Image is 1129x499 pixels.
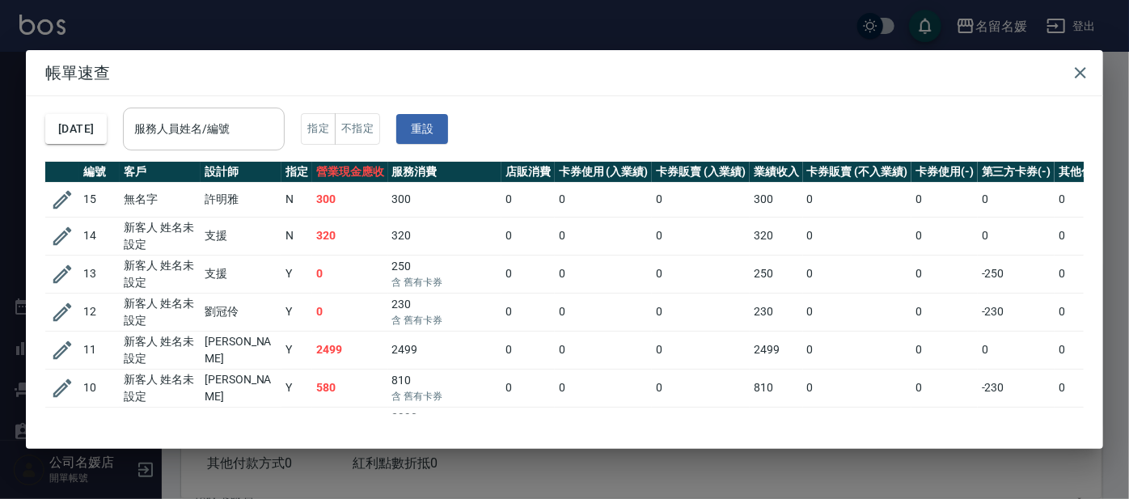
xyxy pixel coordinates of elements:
[79,162,120,183] th: 編號
[26,50,1103,95] h2: 帳單速查
[978,182,1055,217] td: 0
[281,217,312,255] td: N
[120,217,201,255] td: 新客人 姓名未設定
[201,331,281,369] td: [PERSON_NAME]
[79,369,120,407] td: 10
[803,255,911,293] td: 0
[750,293,803,331] td: 230
[120,407,201,442] td: 無名字
[750,182,803,217] td: 300
[79,293,120,331] td: 12
[911,255,978,293] td: 0
[120,293,201,331] td: 新客人 姓名未設定
[312,255,388,293] td: 0
[750,217,803,255] td: 320
[201,293,281,331] td: 劉冠伶
[652,293,750,331] td: 0
[201,369,281,407] td: [PERSON_NAME]
[911,331,978,369] td: 0
[652,182,750,217] td: 0
[803,217,911,255] td: 0
[555,182,653,217] td: 0
[392,313,497,328] p: 含 舊有卡券
[281,182,312,217] td: N
[555,217,653,255] td: 0
[312,293,388,331] td: 0
[555,293,653,331] td: 0
[652,407,750,442] td: 0
[120,162,201,183] th: 客戶
[652,162,750,183] th: 卡券販賣 (入業績)
[803,182,911,217] td: 0
[201,182,281,217] td: 許明雅
[388,293,501,331] td: 230
[79,255,120,293] td: 13
[750,162,803,183] th: 業績收入
[312,331,388,369] td: 2499
[388,217,501,255] td: 320
[911,217,978,255] td: 0
[501,217,555,255] td: 0
[803,407,911,442] td: 0
[281,331,312,369] td: Y
[652,331,750,369] td: 0
[201,162,281,183] th: 設計師
[312,217,388,255] td: 320
[281,255,312,293] td: Y
[555,162,653,183] th: 卡券使用 (入業績)
[555,331,653,369] td: 0
[388,369,501,407] td: 810
[911,369,978,407] td: 0
[301,113,336,145] button: 指定
[312,182,388,217] td: 300
[388,255,501,293] td: 250
[501,293,555,331] td: 0
[201,255,281,293] td: 支援
[501,182,555,217] td: 0
[803,369,911,407] td: 0
[978,162,1055,183] th: 第三方卡券(-)
[750,331,803,369] td: 2499
[120,255,201,293] td: 新客人 姓名未設定
[978,369,1055,407] td: -230
[978,255,1055,293] td: -250
[120,369,201,407] td: 新客人 姓名未設定
[45,114,107,144] button: [DATE]
[555,255,653,293] td: 0
[120,331,201,369] td: 新客人 姓名未設定
[803,162,911,183] th: 卡券販賣 (不入業績)
[555,407,653,442] td: 0
[388,182,501,217] td: 300
[652,369,750,407] td: 0
[978,217,1055,255] td: 0
[281,369,312,407] td: Y
[501,255,555,293] td: 0
[750,407,803,442] td: 2990
[750,369,803,407] td: 810
[803,293,911,331] td: 0
[79,182,120,217] td: 15
[79,217,120,255] td: 14
[281,407,312,442] td: Y
[501,331,555,369] td: 0
[555,369,653,407] td: 0
[911,162,978,183] th: 卡券使用(-)
[79,331,120,369] td: 11
[281,162,312,183] th: 指定
[120,182,201,217] td: 無名字
[281,293,312,331] td: Y
[201,217,281,255] td: 支援
[335,113,380,145] button: 不指定
[978,331,1055,369] td: 0
[911,182,978,217] td: 0
[312,369,388,407] td: 580
[501,162,555,183] th: 店販消費
[652,217,750,255] td: 0
[978,407,1055,442] td: -990
[201,407,281,442] td: 劉冠伶
[501,407,555,442] td: 0
[803,331,911,369] td: 0
[79,407,120,442] td: 9
[312,407,388,442] td: 2000
[911,407,978,442] td: 0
